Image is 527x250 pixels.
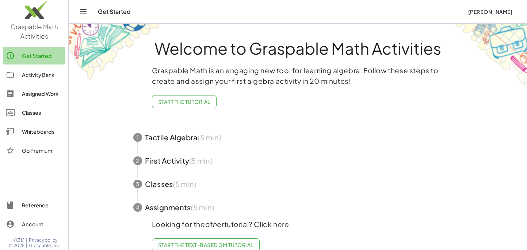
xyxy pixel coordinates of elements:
[29,237,60,243] a: Privacy policy
[152,219,444,230] p: Looking for the tutorial? Click here.
[152,65,444,86] p: Graspable Math is an engaging new tool for learning algebra. Follow these steps to create and ass...
[9,243,24,249] span: © 2025
[69,23,160,81] img: get-started-bg-ul-Ceg4j33I.png
[22,146,62,155] div: Go Premium!
[125,196,471,219] button: 4Assignments(5 min)
[125,172,471,196] button: 3Classes(5 min)
[11,23,58,40] span: Graspable Math Activities
[22,127,62,136] div: Whiteboards
[205,220,224,228] em: other
[125,149,471,172] button: 2First Activity(5 min)
[3,66,65,83] a: Activity Bank
[158,98,210,105] span: Start the Tutorial
[3,85,65,102] a: Assigned Work
[133,180,142,188] div: 3
[29,243,60,249] span: Graspable, Inc.
[468,8,512,15] span: [PERSON_NAME]
[125,126,471,149] button: 1Tactile Algebra(5 min)
[22,108,62,117] div: Classes
[22,70,62,79] div: Activity Bank
[152,95,217,108] button: Start the Tutorial
[462,5,518,18] button: [PERSON_NAME]
[3,104,65,121] a: Classes
[22,51,62,60] div: Get Started
[133,203,142,212] div: 4
[120,40,476,56] h1: Welcome to Graspable Math Activities
[3,47,65,65] a: Get Started
[13,237,24,243] span: v1.31.1
[22,220,62,228] div: Account
[26,237,27,243] span: |
[26,243,27,249] span: |
[77,6,89,17] button: Toggle navigation
[133,133,142,142] div: 1
[22,201,62,210] div: Reference
[133,156,142,165] div: 2
[3,215,65,233] a: Account
[3,196,65,214] a: Reference
[3,123,65,140] a: Whiteboards
[22,89,62,98] div: Assigned Work
[158,242,253,248] span: Start the Text-based GM Tutorial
